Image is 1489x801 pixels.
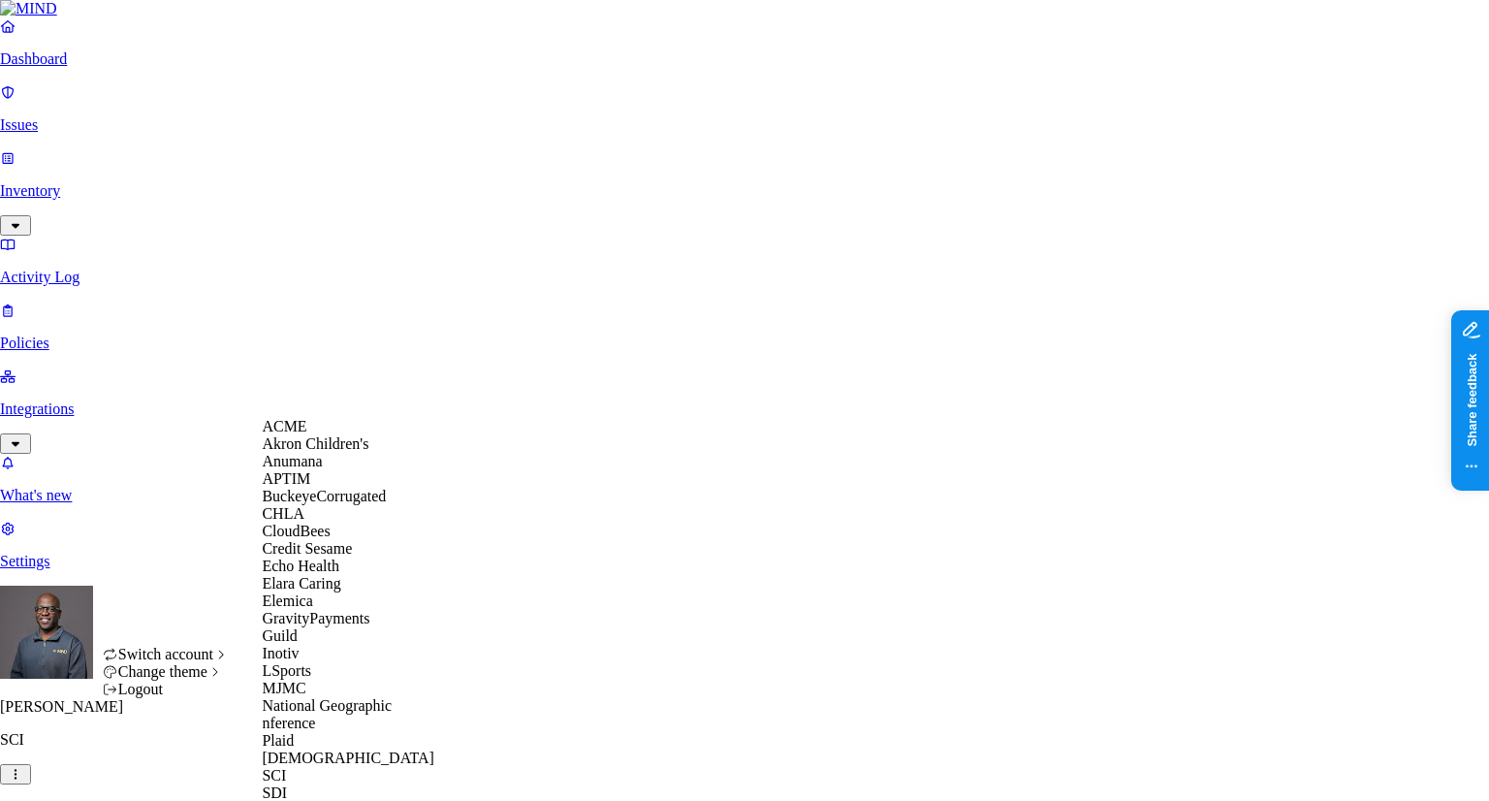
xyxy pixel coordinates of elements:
span: APTIM [262,470,310,487]
span: ACME [262,418,306,434]
div: Logout [103,681,230,698]
span: Inotiv [262,645,299,661]
span: [DEMOGRAPHIC_DATA] [262,750,433,766]
span: nference [262,715,315,731]
span: LSports [262,662,311,679]
span: BuckeyeCorrugated [262,488,386,504]
span: GravityPayments [262,610,369,626]
span: SDI [262,785,287,801]
span: National Geographic [262,697,392,714]
span: Anumana [262,453,322,469]
span: Plaid [262,732,294,749]
span: Guild [262,627,297,644]
span: Echo Health [262,558,339,574]
span: Switch account [118,646,213,662]
span: CHLA [262,505,304,522]
span: CloudBees [262,523,330,539]
span: Elara Caring [262,575,340,592]
span: Change theme [118,663,207,680]
span: SCI [262,767,286,784]
span: Credit Sesame [262,540,352,557]
span: Akron Children's [262,435,368,452]
span: Elemica [262,593,312,609]
span: MJMC [262,680,305,696]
